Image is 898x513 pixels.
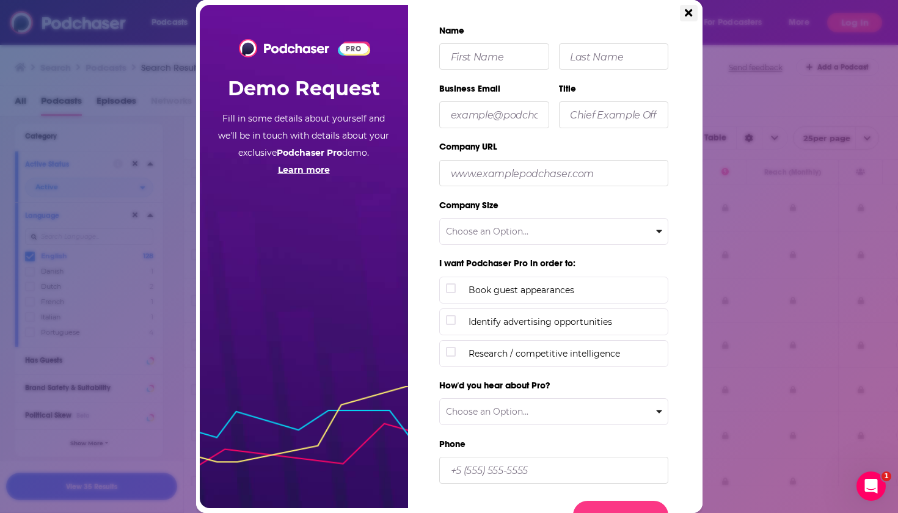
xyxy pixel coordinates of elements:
input: Chief Example Officer [559,101,669,128]
a: Learn more [278,164,330,175]
input: example@podchaser.com [439,101,549,128]
label: Business Email [439,78,549,101]
span: Book guest appearances [469,283,662,297]
label: Phone [439,433,668,457]
label: Company Size [439,194,668,218]
button: Close [680,5,697,21]
label: Title [559,78,669,101]
input: Last Name [559,43,669,70]
img: Podchaser - Follow, Share and Rate Podcasts [239,39,330,57]
iframe: Intercom live chat [856,471,886,501]
label: Name [439,20,674,43]
input: First Name [439,43,549,70]
label: Company URL [439,136,668,159]
b: Podchaser Pro [277,147,342,158]
span: PRO [340,43,368,54]
a: Podchaser Logo PRO [239,39,368,57]
label: I want Podchaser Pro in order to: [439,253,674,277]
input: www.examplepodchaser.com [439,160,668,186]
p: Fill in some details about yourself and we'll be in touch with details about your exclusive demo. [217,110,390,178]
h2: Demo Request [228,67,380,110]
span: Identify advertising opportunities [469,315,662,329]
span: Research / competitive intelligence [469,347,662,360]
a: Podchaser - Follow, Share and Rate Podcasts [239,42,330,54]
label: How'd you hear about Pro? [439,374,674,398]
span: 1 [882,471,891,481]
input: +5 (555) 555-5555 [439,457,668,483]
